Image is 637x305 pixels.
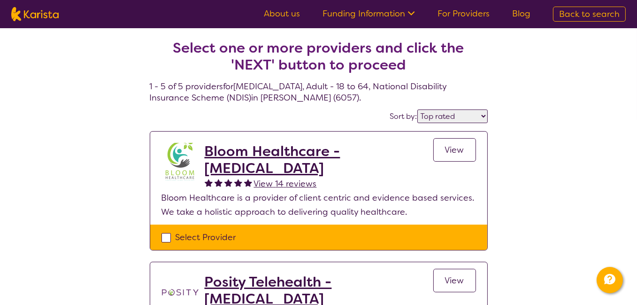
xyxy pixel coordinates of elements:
[205,143,433,177] a: Bloom Healthcare - [MEDICAL_DATA]
[161,143,199,180] img: kyxjko9qh2ft7c3q1pd9.jpg
[512,8,530,19] a: Blog
[445,275,464,286] span: View
[553,7,626,22] a: Back to search
[254,177,317,191] a: View 14 reviews
[559,8,620,20] span: Back to search
[264,8,300,19] a: About us
[11,7,59,21] img: Karista logo
[322,8,415,19] a: Funding Information
[224,179,232,187] img: fullstar
[254,178,317,189] span: View 14 reviews
[445,144,464,156] span: View
[205,179,213,187] img: fullstar
[433,138,476,162] a: View
[433,269,476,292] a: View
[215,179,223,187] img: fullstar
[161,191,476,219] p: Bloom Healthcare is a provider of client centric and evidence based services. We take a holistic ...
[437,8,490,19] a: For Providers
[161,39,476,73] h2: Select one or more providers and click the 'NEXT' button to proceed
[150,17,488,103] h4: 1 - 5 of 5 providers for [MEDICAL_DATA] , Adult - 18 to 64 , National Disability Insurance Scheme...
[244,179,252,187] img: fullstar
[390,111,417,121] label: Sort by:
[234,179,242,187] img: fullstar
[597,267,623,293] button: Channel Menu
